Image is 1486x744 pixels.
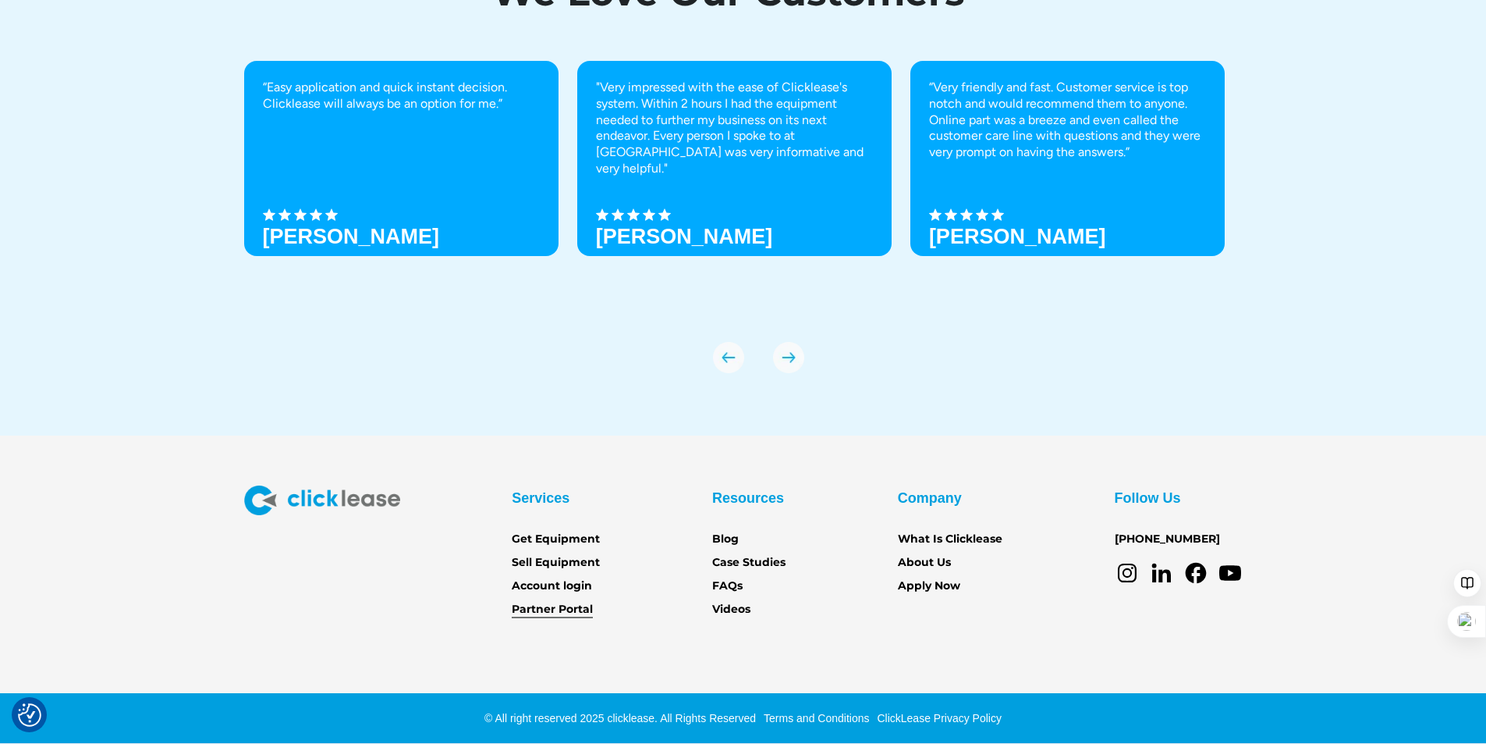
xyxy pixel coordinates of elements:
img: Black star icon [976,208,988,221]
a: ClickLease Privacy Policy [873,712,1002,724]
a: About Us [898,554,951,571]
img: Black star icon [945,208,957,221]
div: 2 of 8 [577,61,892,311]
div: carousel [244,61,1243,373]
a: Videos [712,601,750,618]
img: Black star icon [263,208,275,221]
p: "Very impressed with the ease of Clicklease's system. Within 2 hours I had the equipment needed t... [596,80,873,177]
img: Revisit consent button [18,703,41,727]
div: next slide [773,342,804,373]
img: Black star icon [294,208,307,221]
a: Terms and Conditions [760,712,869,724]
a: Account login [512,578,592,595]
div: previous slide [713,342,744,373]
p: “Very friendly and fast. Customer service is top notch and would recommend them to anyone. Online... [929,80,1206,161]
div: Resources [712,486,784,511]
img: Black star icon [643,208,655,221]
img: Black star icon [627,208,640,221]
a: What Is Clicklease [898,531,1002,548]
div: Company [898,486,962,511]
a: Case Studies [712,554,786,571]
a: Partner Portal [512,601,593,618]
img: Black star icon [596,208,608,221]
div: 3 of 8 [910,61,1225,311]
img: Black star icon [991,208,1004,221]
h3: [PERSON_NAME] [929,225,1106,248]
div: 1 of 8 [244,61,559,311]
div: Follow Us [1115,486,1181,511]
p: “Easy application and quick instant decision. Clicklease will always be an option for me.” [263,80,540,112]
img: Black star icon [658,208,671,221]
img: arrow Icon [773,342,804,373]
button: Consent Preferences [18,703,41,727]
a: Get Equipment [512,531,600,548]
h3: [PERSON_NAME] [263,225,440,248]
img: Black star icon [325,208,338,221]
img: Clicklease logo [244,486,400,515]
a: [PHONE_NUMBER] [1115,531,1220,548]
a: Blog [712,531,739,548]
img: Black star icon [960,208,973,221]
img: Black star icon [310,208,322,221]
img: arrow Icon [713,342,744,373]
strong: [PERSON_NAME] [596,225,773,248]
div: © All right reserved 2025 clicklease. All Rights Reserved [484,710,756,726]
a: Apply Now [898,578,960,595]
a: FAQs [712,578,743,595]
img: Black star icon [278,208,291,221]
img: Black star icon [929,208,942,221]
a: Sell Equipment [512,554,600,571]
div: Services [512,486,569,511]
img: Black star icon [612,208,624,221]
